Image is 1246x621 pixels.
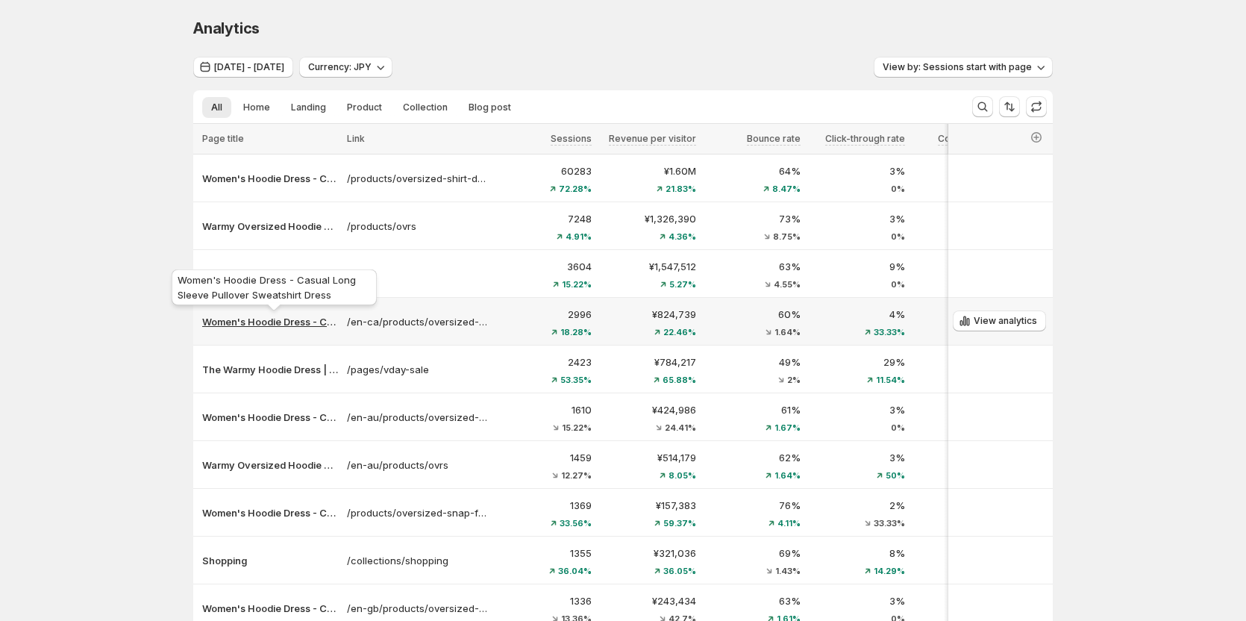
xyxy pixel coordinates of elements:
p: 63% [705,259,801,274]
button: Women's Hoodie Dress - Casual Long Sleeve Pullover Sweatshirt Dress [202,314,338,329]
button: Women's Hoodie Dress - Casual Long Sleeve Pullover Sweatshirt Dress [202,505,338,520]
button: The Warmy Hoodie Dress | The Perfect Valentine’s Day Gift [202,362,338,377]
span: Click-through rate [825,133,905,144]
p: 8% [810,546,905,561]
p: ¥157,383 [601,498,696,513]
p: 60283 [496,163,592,178]
p: 2.47% [914,307,1009,322]
button: Shopping [202,553,338,568]
span: Currency: JPY [308,61,372,73]
button: Women's Hoodie Dress - Casual Long Sleeve Pullover Sweatshirt Dress [202,171,338,186]
span: 0% [891,423,905,432]
span: Blog post [469,102,511,113]
span: 33.33% [874,519,905,528]
span: 15.22% [562,280,592,289]
span: 0% [891,184,905,193]
span: Home [243,102,270,113]
a: /products/oversized-shirt-dress [347,171,487,186]
p: 2.17% [914,402,1009,417]
p: ¥243,434 [601,593,696,608]
button: View by: Sessions start with page [874,57,1053,78]
p: ¥1,326,390 [601,211,696,226]
p: 9% [810,259,905,274]
p: 2996 [496,307,592,322]
p: /products/oversized-snap-fit-hoodie [347,505,487,520]
span: 11.54% [876,375,905,384]
a: /collections/shopping [347,553,487,568]
span: 50% [886,471,905,480]
span: 24.41% [665,423,696,432]
p: 1336 [496,593,592,608]
span: 8.05% [669,471,696,480]
span: 15.22% [562,423,592,432]
p: 1369 [496,498,592,513]
p: 7248 [496,211,592,226]
p: 1355 [496,546,592,561]
span: 72.28% [559,184,592,193]
span: Analytics [193,19,260,37]
p: 64% [705,163,801,178]
p: ¥321,036 [601,546,696,561]
p: 2.88% [914,450,1009,465]
span: Landing [291,102,326,113]
p: 1610 [496,402,592,417]
span: Product [347,102,382,113]
span: 0% [891,232,905,241]
p: 2% [810,498,905,513]
span: Collection [403,102,448,113]
p: 1.37% [914,211,1009,226]
p: ¥424,986 [601,402,696,417]
p: 69% [705,546,801,561]
span: 18.28% [560,328,592,337]
span: 2% [787,375,801,384]
span: All [211,102,222,113]
p: 3.41% [914,259,1009,274]
span: 59.37% [663,519,696,528]
span: 33.33% [874,328,905,337]
p: 60% [705,307,801,322]
button: Warmy Oversized Hoodie Dress – Ultra-Soft Fleece Sweatshirt Dress for Women (Plus Size S-3XL), Co... [202,219,338,234]
p: 3% [810,163,905,178]
p: 76% [705,498,801,513]
span: 21.83% [666,184,696,193]
span: 1.64% [774,471,801,480]
p: Women's Hoodie Dress - Casual Long Sleeve Pullover Sweatshirt Dress [202,601,338,616]
button: Warmy Oversized Hoodie Dress – Ultra-Soft Fleece Sweatshirt Dress for Women (Plus Size S-3XL), Co... [202,458,338,472]
span: 12.27% [561,471,592,480]
span: Sessions [551,133,592,144]
span: 1.64% [774,328,801,337]
p: 49% [705,355,801,369]
span: 36.05% [663,567,696,575]
button: Sort the results [999,96,1020,117]
span: 0% [891,280,905,289]
a: /en-au/products/ovrs [347,458,487,472]
p: 3% [810,593,905,608]
p: /en-gb/products/oversized-shirt-dress [347,601,487,616]
a: /en-au/products/oversized-shirt-dress [347,410,487,425]
a: /products/ovrs [347,219,487,234]
p: 3% [810,450,905,465]
a: / [347,266,487,281]
p: 3604 [496,259,592,274]
span: Conversion rate [938,133,1009,144]
p: ¥784,217 [601,355,696,369]
p: 3% [810,211,905,226]
p: 73% [705,211,801,226]
span: 65.88% [663,375,696,384]
p: 3% [810,402,905,417]
p: 2.42% [914,163,1009,178]
span: Revenue per visitor [609,133,696,144]
span: Page title [202,133,244,144]
button: View analytics [953,310,1046,331]
span: 4.91% [566,232,592,241]
p: 4% [810,307,905,322]
a: /en-ca/products/oversized-shirt-dress [347,314,487,329]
